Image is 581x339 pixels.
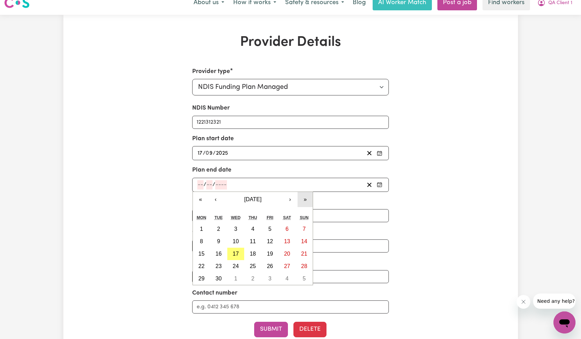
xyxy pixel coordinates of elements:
button: « [193,192,208,207]
button: September 21, 2025 [295,248,313,260]
button: September 24, 2025 [227,260,245,273]
span: [DATE] [244,196,261,202]
abbr: September 2, 2025 [217,226,220,232]
button: ‹ [208,192,223,207]
abbr: Wednesday [231,215,240,220]
iframe: Message from company [533,294,575,309]
input: ---- [215,180,227,189]
button: September 13, 2025 [279,235,296,248]
input: -- [197,148,203,158]
abbr: Sunday [300,215,309,220]
button: September 23, 2025 [210,260,227,273]
button: September 14, 2025 [295,235,313,248]
button: September 7, 2025 [295,223,313,235]
label: Name of plan manager [192,197,257,206]
iframe: Close message [517,295,530,309]
abbr: Tuesday [215,215,223,220]
label: Email where invoices can be sent [192,258,284,267]
input: -- [206,148,213,158]
span: / [212,182,215,188]
button: September 1, 2025 [193,223,210,235]
abbr: September 20, 2025 [284,251,290,257]
input: ---- [216,148,229,158]
button: September 22, 2025 [193,260,210,273]
abbr: September 24, 2025 [233,263,239,269]
button: September 8, 2025 [193,235,210,248]
button: September 29, 2025 [193,273,210,285]
abbr: September 17, 2025 [233,251,239,257]
button: September 9, 2025 [210,235,227,248]
abbr: September 9, 2025 [217,238,220,244]
input: Enter your NDIS number [192,116,389,129]
abbr: September 16, 2025 [216,251,222,257]
input: e.g. MyPlanManager Pty. Ltd. [192,209,389,222]
button: › [282,192,298,207]
abbr: September 13, 2025 [284,238,290,244]
button: September 19, 2025 [261,248,279,260]
button: September 4, 2025 [244,223,261,235]
abbr: October 1, 2025 [234,276,237,281]
label: Plan start date [192,134,234,143]
button: Clear plan end date [364,180,375,189]
abbr: September 5, 2025 [268,226,271,232]
abbr: September 23, 2025 [216,263,222,269]
abbr: September 4, 2025 [251,226,255,232]
button: September 28, 2025 [295,260,313,273]
abbr: September 18, 2025 [250,251,256,257]
abbr: September 19, 2025 [267,251,273,257]
input: e.g. Natasha McElhone [192,239,389,253]
h1: Provider Details [143,34,438,51]
button: September 12, 2025 [261,235,279,248]
abbr: September 7, 2025 [303,226,306,232]
button: October 3, 2025 [261,273,279,285]
button: October 2, 2025 [244,273,261,285]
button: » [298,192,313,207]
span: / [204,182,206,188]
input: e.g. 0412 345 678 [192,300,389,314]
label: Provider type [192,67,230,76]
button: Pick your plan start date [375,148,384,158]
button: Delete [293,322,326,337]
abbr: October 5, 2025 [303,276,306,281]
input: e.g. nat.mc@myplanmanager.com.au [192,270,389,283]
abbr: September 12, 2025 [267,238,273,244]
abbr: Monday [197,215,206,220]
input: -- [197,180,204,189]
button: September 5, 2025 [261,223,279,235]
abbr: Thursday [249,215,257,220]
abbr: September 15, 2025 [198,251,205,257]
abbr: October 3, 2025 [268,276,271,281]
abbr: September 28, 2025 [301,263,307,269]
button: October 5, 2025 [295,273,313,285]
button: Pick your plan end date [375,180,384,189]
button: September 6, 2025 [279,223,296,235]
label: Contact name [192,228,231,237]
iframe: Button to launch messaging window [553,311,575,333]
button: September 27, 2025 [279,260,296,273]
button: [DATE] [223,192,282,207]
input: -- [206,180,212,189]
span: / [213,150,216,156]
button: September 2, 2025 [210,223,227,235]
abbr: September 27, 2025 [284,263,290,269]
abbr: September 30, 2025 [216,276,222,281]
label: Plan end date [192,166,231,175]
button: September 30, 2025 [210,273,227,285]
abbr: September 29, 2025 [198,276,205,281]
abbr: September 26, 2025 [267,263,273,269]
button: September 25, 2025 [244,260,261,273]
abbr: October 4, 2025 [286,276,289,281]
abbr: September 11, 2025 [250,238,256,244]
button: Submit [254,322,288,337]
label: NDIS Number [192,104,230,113]
span: / [203,150,206,156]
abbr: September 10, 2025 [233,238,239,244]
button: September 18, 2025 [244,248,261,260]
abbr: September 22, 2025 [198,263,205,269]
button: September 10, 2025 [227,235,245,248]
button: September 16, 2025 [210,248,227,260]
abbr: September 21, 2025 [301,251,307,257]
abbr: September 14, 2025 [301,238,307,244]
button: September 15, 2025 [193,248,210,260]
